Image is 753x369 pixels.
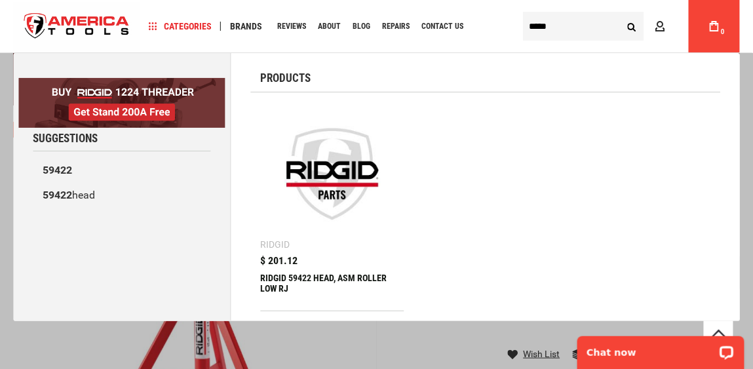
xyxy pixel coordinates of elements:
a: Repairs [376,18,415,35]
a: Blog [347,18,376,35]
a: store logo [13,2,140,51]
b: 59422 [43,189,72,201]
a: BOGO: Buy RIDGID® 1224 Threader, Get Stand 200A Free! [18,78,225,88]
a: Contact Us [415,18,469,35]
a: 59422head [33,183,211,208]
a: Brands [224,18,268,35]
span: Brands [230,22,262,31]
img: BOGO: Buy RIDGID® 1224 Threader, Get Stand 200A Free! [18,78,225,128]
div: RIDGID 59422 HEAD, ASM ROLLER LOW RJ [261,273,404,304]
div: Ridgid [261,240,290,249]
img: America Tools [13,2,140,51]
span: About [318,22,341,30]
span: Repairs [382,22,410,30]
span: Blog [353,22,370,30]
button: Search [619,14,644,39]
img: RIDGID 59422 HEAD, ASM ROLLER LOW RJ [267,109,398,239]
iframe: LiveChat chat widget [569,328,753,369]
span: Products [261,73,311,84]
span: Categories [149,22,212,31]
span: Contact Us [421,22,463,30]
a: Categories [143,18,218,35]
span: 0 [721,28,725,35]
span: Suggestions [33,133,98,144]
a: 59422 [33,158,211,183]
a: RIDGID 59422 HEAD, ASM ROLLER LOW RJ Ridgid $ 201.12 RIDGID 59422 HEAD, ASM ROLLER LOW RJ [261,102,404,311]
span: $ 201.12 [261,256,298,266]
a: About [312,18,347,35]
a: Reviews [271,18,312,35]
b: 59422 [43,164,72,176]
span: Reviews [277,22,306,30]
